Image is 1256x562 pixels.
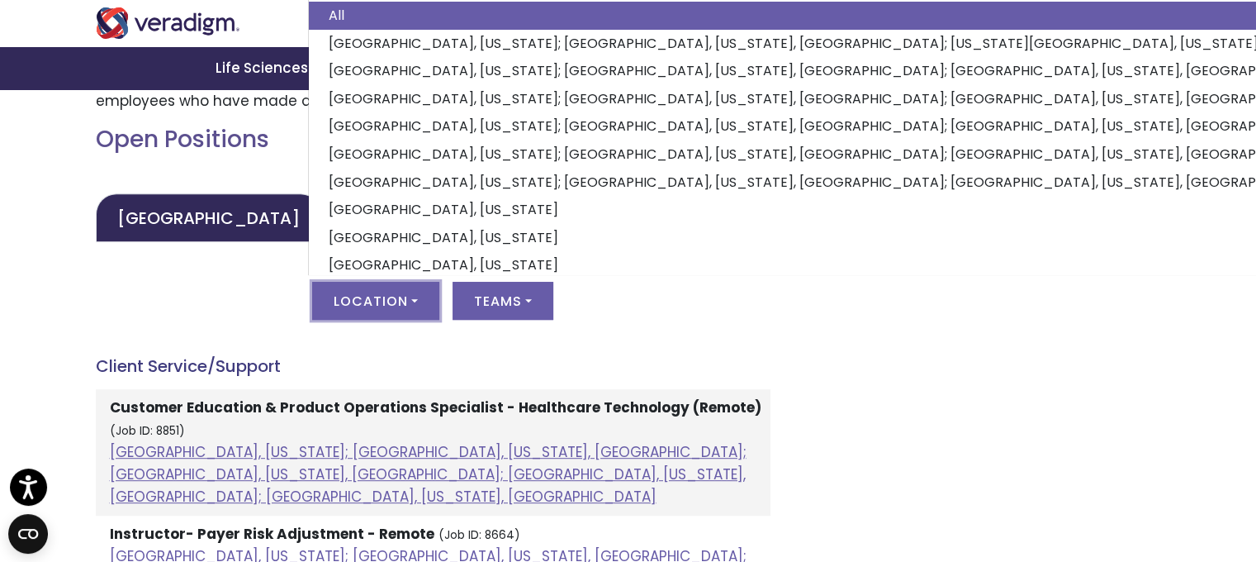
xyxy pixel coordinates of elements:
small: (Job ID: 8851) [110,423,185,439]
a: Life Sciences [196,47,333,89]
a: [GEOGRAPHIC_DATA] [96,193,321,242]
strong: Customer Education & Product Operations Specialist - Healthcare Technology (Remote) [110,398,761,417]
img: Veradigm logo [96,7,240,39]
h2: Open Positions [96,126,770,154]
small: (Job ID: 8664) [438,527,520,543]
a: [GEOGRAPHIC_DATA], [US_STATE]; [GEOGRAPHIC_DATA], [US_STATE], [GEOGRAPHIC_DATA]; [GEOGRAPHIC_DATA... [110,442,746,507]
button: Teams [453,282,553,320]
button: Location [312,282,439,320]
button: Open CMP widget [8,514,48,554]
strong: Instructor- Payer Risk Adjustment - Remote [110,524,434,544]
h4: Client Service/Support [96,356,770,376]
